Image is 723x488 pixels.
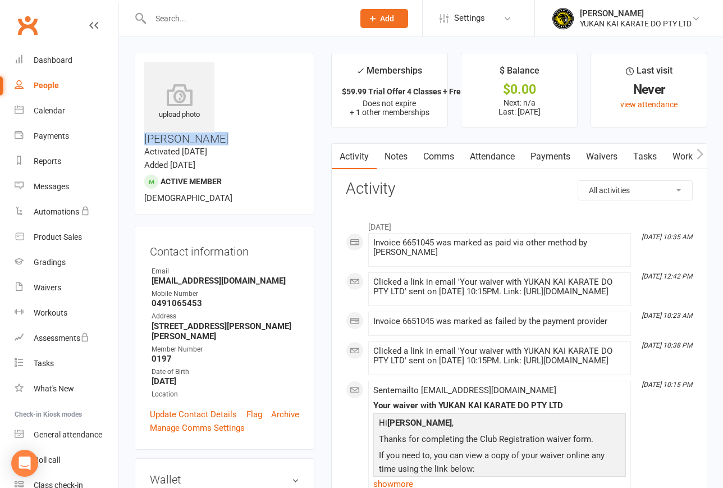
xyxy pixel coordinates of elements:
[15,199,118,225] a: Automations
[34,359,54,368] div: Tasks
[373,385,556,395] span: Sent email to [EMAIL_ADDRESS][DOMAIN_NAME]
[152,311,299,322] div: Address
[150,408,237,421] a: Update Contact Details
[373,277,626,297] div: Clicked a link in email 'Your waiver with YUKAN KAI KARATE DO PTY LTD' sent on [DATE] 10:15PM. Li...
[34,157,61,166] div: Reports
[580,8,692,19] div: [PERSON_NAME]
[376,416,623,432] p: Hi ,
[161,177,222,186] span: Active member
[152,344,299,355] div: Member Number
[15,326,118,351] a: Assessments
[11,450,38,477] div: Open Intercom Messenger
[34,56,72,65] div: Dashboard
[150,241,299,258] h3: Contact information
[580,19,692,29] div: YUKAN KAI KARATE DO PTY LTD
[152,376,299,386] strong: [DATE]
[373,346,626,366] div: Clicked a link in email 'Your waiver with YUKAN KAI KARATE DO PTY LTD' sent on [DATE] 10:15PM. Li...
[34,232,82,241] div: Product Sales
[373,401,626,411] div: Your waiver with YUKAN KAI KARATE DO PTY LTD
[34,455,60,464] div: Roll call
[152,298,299,308] strong: 0491065453
[15,376,118,402] a: What's New
[34,207,79,216] div: Automations
[13,11,42,39] a: Clubworx
[152,389,299,400] div: Location
[642,233,692,241] i: [DATE] 10:35 AM
[144,193,232,203] span: [DEMOGRAPHIC_DATA]
[376,432,623,449] p: Thanks for completing the Club Registration waiver form.
[415,144,462,170] a: Comms
[34,182,69,191] div: Messages
[34,308,67,317] div: Workouts
[144,160,195,170] time: Added [DATE]
[387,418,452,428] strong: [PERSON_NAME]
[665,144,718,170] a: Workouts
[356,63,422,84] div: Memberships
[152,289,299,299] div: Mobile Number
[332,144,377,170] a: Activity
[34,131,69,140] div: Payments
[144,84,214,121] div: upload photo
[342,87,500,96] strong: $59.99 Trial Offer 4 Classes + Free SMAI U...
[601,84,697,95] div: Never
[15,149,118,174] a: Reports
[15,351,118,376] a: Tasks
[373,317,626,326] div: Invoice 6651045 was marked as failed by the payment provider
[472,84,567,95] div: $0.00
[472,98,567,116] p: Next: n/a Last: [DATE]
[15,124,118,149] a: Payments
[642,381,692,389] i: [DATE] 10:15 PM
[15,422,118,448] a: General attendance kiosk mode
[523,144,578,170] a: Payments
[34,283,61,292] div: Waivers
[642,312,692,320] i: [DATE] 10:23 AM
[144,62,305,145] h3: [PERSON_NAME]
[150,473,299,486] h3: Wallet
[500,63,539,84] div: $ Balance
[363,99,416,108] span: Does not expire
[152,321,299,341] strong: [STREET_ADDRESS][PERSON_NAME][PERSON_NAME]
[34,334,89,343] div: Assessments
[34,81,59,90] div: People
[376,449,623,478] p: If you need to, you can view a copy of your waiver online any time using the link below:
[152,276,299,286] strong: [EMAIL_ADDRESS][DOMAIN_NAME]
[15,48,118,73] a: Dashboard
[377,144,415,170] a: Notes
[15,300,118,326] a: Workouts
[152,367,299,377] div: Date of Birth
[346,215,693,233] li: [DATE]
[346,180,693,198] h3: Activity
[152,354,299,364] strong: 0197
[642,272,692,280] i: [DATE] 12:42 PM
[15,275,118,300] a: Waivers
[350,108,429,117] span: + 1 other memberships
[34,106,65,115] div: Calendar
[373,238,626,257] div: Invoice 6651045 was marked as paid via other method by [PERSON_NAME]
[360,9,408,28] button: Add
[147,11,346,26] input: Search...
[34,384,74,393] div: What's New
[642,341,692,349] i: [DATE] 10:38 PM
[462,144,523,170] a: Attendance
[144,147,207,157] time: Activated [DATE]
[380,14,394,23] span: Add
[15,225,118,250] a: Product Sales
[626,63,672,84] div: Last visit
[150,421,245,435] a: Manage Comms Settings
[454,6,485,31] span: Settings
[246,408,262,421] a: Flag
[34,258,66,267] div: Gradings
[15,174,118,199] a: Messages
[552,7,574,30] img: thumb_image1747832703.png
[15,98,118,124] a: Calendar
[34,430,102,439] div: General attendance
[15,448,118,473] a: Roll call
[15,73,118,98] a: People
[271,408,299,421] a: Archive
[625,144,665,170] a: Tasks
[152,266,299,277] div: Email
[620,100,678,109] a: view attendance
[356,66,364,76] i: ✓
[578,144,625,170] a: Waivers
[15,250,118,275] a: Gradings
